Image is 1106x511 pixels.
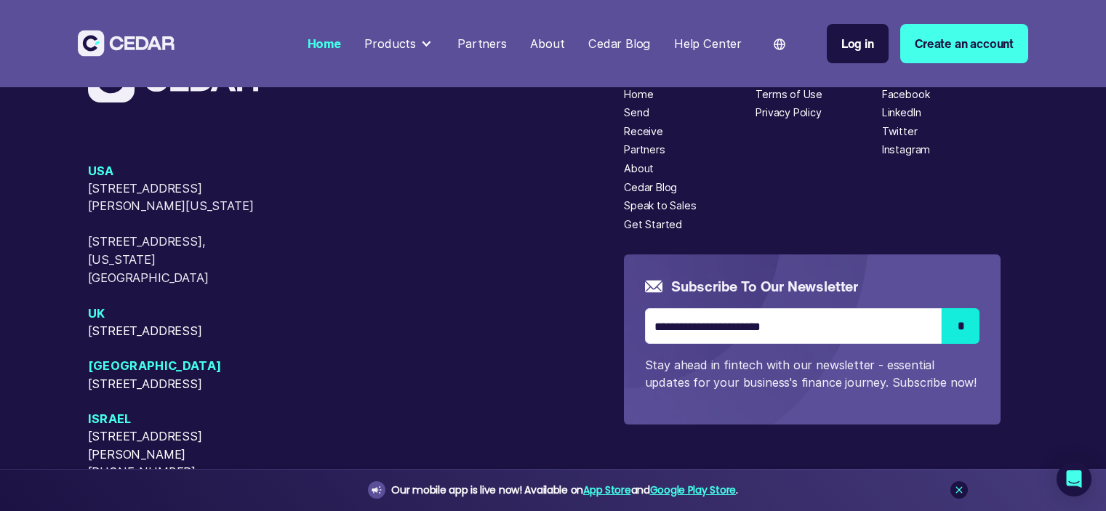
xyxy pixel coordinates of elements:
[588,35,650,53] div: Cedar Blog
[624,124,663,139] a: Receive
[674,35,742,53] div: Help Center
[88,162,273,180] span: USA
[650,483,736,497] a: Google Play Store
[645,276,980,391] form: Email Form
[308,35,341,53] div: Home
[88,322,273,339] span: [STREET_ADDRESS]
[668,28,748,60] a: Help Center
[624,198,696,213] a: Speak to Sales
[624,142,665,157] a: Partners
[882,105,921,120] a: LinkedIn
[582,28,657,60] a: Cedar Blog
[88,375,273,393] span: [STREET_ADDRESS]
[583,483,630,497] a: App Store
[756,105,821,120] a: Privacy Policy
[391,481,737,499] div: Our mobile app is live now! Available on and .
[88,180,273,215] span: [STREET_ADDRESS][PERSON_NAME][US_STATE]
[624,86,653,102] a: Home
[900,24,1028,64] a: Create an account
[882,124,918,139] a: Twitter
[88,410,273,427] span: Israel
[671,276,858,296] h5: Subscribe to our newsletter
[882,142,930,157] a: Instagram
[882,86,930,102] a: Facebook
[301,28,347,60] a: Home
[358,29,439,59] div: Products
[841,35,874,53] div: Log in
[88,427,273,480] span: [STREET_ADDRESS][PERSON_NAME][PHONE_NUMBER]
[452,28,513,60] a: Partners
[624,105,649,120] a: Send
[756,86,822,102] a: Terms of Use
[1057,462,1091,496] div: Open Intercom Messenger
[524,28,570,60] a: About
[624,217,682,232] a: Get Started
[88,233,273,286] span: [STREET_ADDRESS], [US_STATE][GEOGRAPHIC_DATA]
[371,484,382,496] img: announcement
[88,357,273,374] span: [GEOGRAPHIC_DATA]
[88,305,273,322] span: UK
[364,35,416,53] div: Products
[645,356,980,392] p: Stay ahead in fintech with our newsletter - essential updates for your business's finance journey...
[530,35,564,53] div: About
[624,161,654,176] a: About
[457,35,507,53] div: Partners
[624,180,677,195] a: Cedar Blog
[827,24,889,64] a: Log in
[774,39,785,50] img: world icon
